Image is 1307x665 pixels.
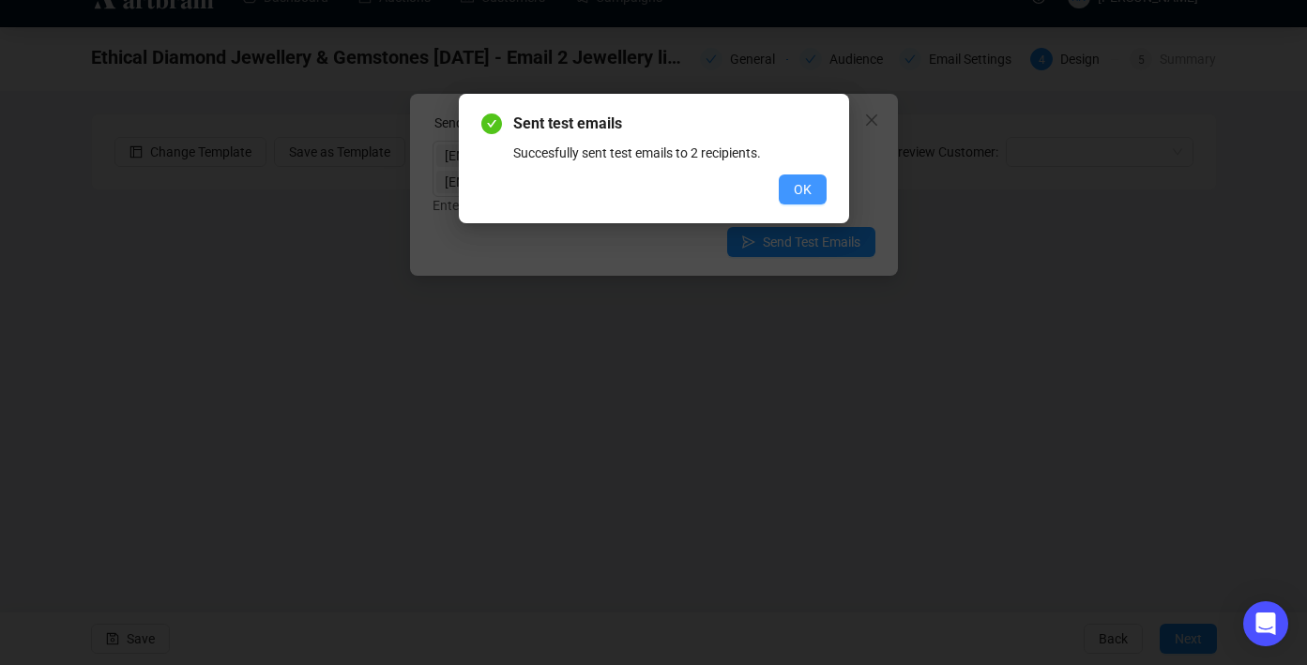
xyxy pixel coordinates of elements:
[513,143,827,163] div: Succesfully sent test emails to 2 recipients.
[794,179,812,200] span: OK
[481,113,502,134] span: check-circle
[1243,601,1288,646] div: Open Intercom Messenger
[779,174,827,204] button: OK
[513,113,827,135] span: Sent test emails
